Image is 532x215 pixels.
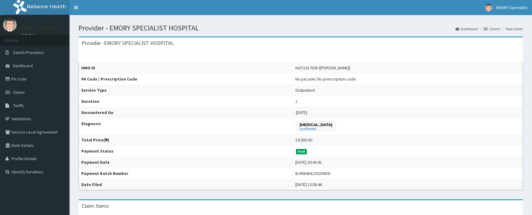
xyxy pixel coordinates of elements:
[456,26,478,31] a: Dashboard
[296,149,307,154] span: Paid
[79,146,293,157] th: Payment Status
[295,159,322,165] div: [DATE] 20:43:41
[79,24,523,32] h1: Provider - EMORY SPECIALIST HOSPITAL
[79,107,293,118] th: Encountered On
[79,62,293,74] th: HMO ID
[79,96,293,107] th: Duration
[79,118,293,134] th: Diagnosis
[82,203,109,209] h3: Claim Items
[295,182,322,188] div: [DATE] 13:58:46
[79,134,293,146] th: Total Price(₦)
[79,157,293,168] th: Payment Date
[296,110,307,115] span: [DATE]
[3,18,17,32] img: User Image
[79,85,293,96] th: Service Type
[295,170,330,176] div: B/408464/20250805
[21,24,61,30] p: EMORY Specialist
[506,26,523,31] a: View Claim
[79,179,293,190] th: Date Filed
[13,50,44,55] span: Switch Providers
[295,98,297,104] div: 1
[295,87,315,93] div: Outpatient
[79,74,293,85] th: PA Code / Prescription Code
[13,63,33,68] span: Dashboard
[82,40,174,46] h3: Provider - EMORY SPECIALIST HOSPITAL
[13,103,24,108] span: Tariffs
[295,76,356,82] div: No pacode / No prescription code
[496,5,527,10] span: EMORY Specialist
[485,4,492,11] img: User Image
[295,137,312,143] div: 19,580.00
[484,26,500,31] a: Claims
[79,168,293,179] th: Payment Batch Number
[21,33,36,37] a: Online
[295,65,350,71] div: HLP/10170/B ([PERSON_NAME])
[13,90,25,95] span: Claims
[300,122,332,127] p: [MEDICAL_DATA]
[300,128,332,131] small: confirmed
